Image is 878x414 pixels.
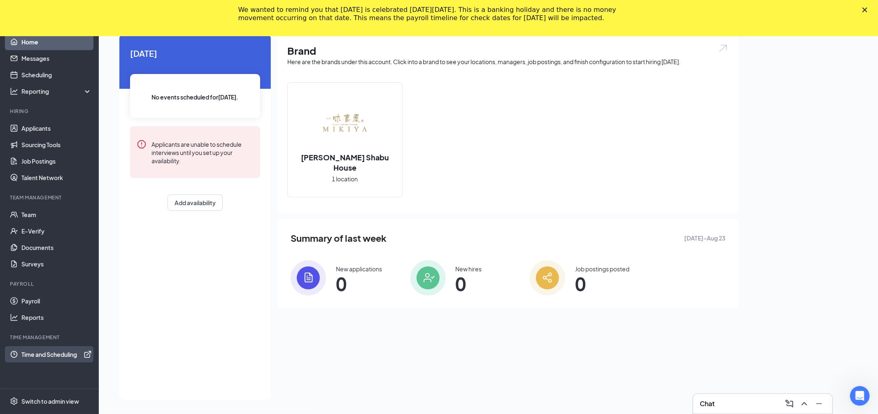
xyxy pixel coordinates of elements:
[21,239,92,256] a: Documents
[152,93,239,102] span: No events scheduled for [DATE] .
[10,194,90,201] div: Team Management
[456,276,482,291] span: 0
[10,334,90,341] div: TIME MANAGEMENT
[799,399,809,409] svg: ChevronUp
[814,399,824,409] svg: Minimize
[10,280,90,287] div: Payroll
[21,256,92,272] a: Surveys
[21,397,79,405] div: Switch to admin view
[850,386,870,406] iframe: Intercom live chat
[21,34,92,50] a: Home
[21,169,92,186] a: Talent Network
[813,397,826,410] button: Minimize
[21,67,92,83] a: Scheduling
[137,139,147,149] svg: Error
[336,265,382,273] div: New applications
[575,265,629,273] div: Job postings posted
[21,120,92,136] a: Applicants
[21,346,92,363] a: Time and SchedulingExternalLink
[21,50,92,67] a: Messages
[291,231,387,245] span: Summary of last week
[530,260,565,296] img: icon
[21,223,92,239] a: E-Verify
[10,108,90,115] div: Hiring
[287,44,729,58] h1: Brand
[785,399,794,409] svg: ComposeMessage
[862,7,871,12] div: Close
[287,58,729,66] div: Here are the brands under this account. Click into a brand to see your locations, managers, job p...
[288,152,402,173] h2: [PERSON_NAME] Shabu House
[684,234,725,243] span: [DATE] - Aug 23
[10,397,18,405] svg: Settings
[151,139,254,165] div: Applicants are unable to schedule interviews until you set up your availability.
[336,276,382,291] span: 0
[575,276,629,291] span: 0
[319,96,371,149] img: Mikiya Wagyu Shabu House
[238,6,627,22] div: We wanted to remind you that [DATE] is celebrated [DATE][DATE]. This is a banking holiday and the...
[332,174,358,183] span: 1 location
[700,399,715,408] h3: Chat
[21,309,92,326] a: Reports
[130,47,260,60] span: [DATE]
[456,265,482,273] div: New hires
[21,206,92,223] a: Team
[291,260,326,296] img: icon
[783,397,796,410] button: ComposeMessage
[798,397,811,410] button: ChevronUp
[21,293,92,309] a: Payroll
[410,260,446,296] img: icon
[10,87,18,95] svg: Analysis
[168,194,223,211] button: Add availability
[21,153,92,169] a: Job Postings
[718,44,729,53] img: open.6027fd2a22e1237b5b06.svg
[21,87,92,95] div: Reporting
[21,136,92,153] a: Sourcing Tools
